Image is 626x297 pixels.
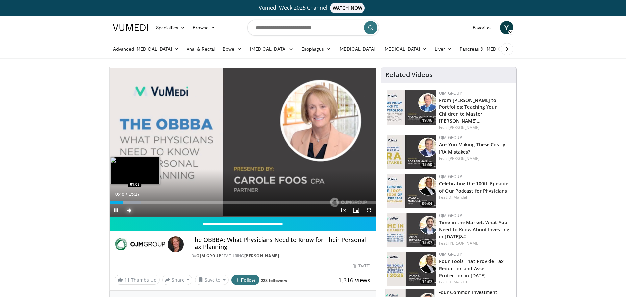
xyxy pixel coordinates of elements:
[500,21,513,34] a: Y
[420,117,434,123] span: 19:46
[448,279,468,285] a: D. Mandell
[439,125,511,131] div: Feat.
[110,67,376,217] video-js: Video Player
[195,275,229,285] button: Save to
[420,279,434,284] span: 14:37
[189,21,219,34] a: Browse
[297,43,335,56] a: Esophagus
[246,43,297,56] a: [MEDICAL_DATA]
[152,21,189,34] a: Specialties
[469,21,496,34] a: Favorites
[448,156,480,161] a: [PERSON_NAME]
[113,24,148,31] img: VuMedi Logo
[109,43,183,56] a: Advanced [MEDICAL_DATA]
[183,43,219,56] a: Anal & Rectal
[115,192,124,197] span: 0:48
[448,194,468,200] a: D. Mandell
[110,204,123,217] button: Pause
[385,71,433,79] h4: Related Videos
[387,90,436,125] img: 282c92bf-9480-4465-9a17-aeac8df0c943.150x105_q85_crop-smart_upscale.jpg
[387,213,436,247] img: cfc453be-3f74-41d3-a301-0743b7c46f05.150x105_q85_crop-smart_upscale.jpg
[431,43,455,56] a: Liver
[448,240,480,246] a: [PERSON_NAME]
[115,236,165,252] img: OJM Group
[162,275,193,285] button: Share
[387,135,436,169] img: 4b415aee-9520-4d6f-a1e1-8e5e22de4108.150x105_q85_crop-smart_upscale.jpg
[439,135,462,140] a: OJM Group
[261,278,287,283] a: 228 followers
[123,204,136,217] button: Mute
[349,204,363,217] button: Enable picture-in-picture mode
[439,258,504,278] a: Four Tools That Provide Tax Reduction and Asset Protection in [DATE]
[338,276,370,284] span: 1,316 views
[219,43,246,56] a: Bowel
[387,252,436,286] a: 14:37
[110,157,160,184] img: image.jpeg
[336,204,349,217] button: Playback Rate
[353,263,370,269] div: [DATE]
[231,275,260,285] button: Follow
[196,253,222,259] a: OJM Group
[168,236,184,252] img: Avatar
[330,3,365,13] span: WATCH NOW
[439,90,462,96] a: OJM Group
[379,43,431,56] a: [MEDICAL_DATA]
[363,204,376,217] button: Fullscreen
[439,174,462,179] a: OJM Group
[126,192,127,197] span: /
[191,236,370,251] h4: The OBBBA: What Physicians Need to Know for Their Personal Tax Planning
[439,156,511,162] div: Feat.
[335,43,379,56] a: [MEDICAL_DATA]
[456,43,533,56] a: Pancreas & [MEDICAL_DATA]
[387,252,436,286] img: 6704c0a6-4d74-4e2e-aaba-7698dfbc586a.150x105_q85_crop-smart_upscale.jpg
[387,174,436,208] img: 7438bed5-bde3-4519-9543-24a8eadaa1c2.150x105_q85_crop-smart_upscale.jpg
[191,253,370,259] div: By FEATURING
[247,20,379,36] input: Search topics, interventions
[115,275,160,285] a: 11 Thumbs Up
[448,125,480,130] a: [PERSON_NAME]
[387,90,436,125] a: 19:46
[124,277,130,283] span: 11
[420,201,434,207] span: 09:34
[387,174,436,208] a: 09:34
[439,252,462,257] a: OJM Group
[439,240,511,246] div: Feat.
[387,135,436,169] a: 15:50
[420,240,434,246] span: 15:37
[439,194,511,200] div: Feat.
[439,97,497,124] a: From [PERSON_NAME] to Portfolios: Teaching Your Children to Master [PERSON_NAME]…
[244,253,279,259] a: [PERSON_NAME]
[110,201,376,204] div: Progress Bar
[439,141,505,155] a: Are You Making These Costly IRA Mistakes?
[420,162,434,168] span: 15:50
[439,213,462,218] a: OJM Group
[128,192,140,197] span: 15:17
[114,3,512,13] a: Vumedi Week 2025 ChannelWATCH NOW
[387,213,436,247] a: 15:37
[439,279,511,285] div: Feat.
[439,219,509,239] a: Time in the Market: What You Need to Know About Investing in [DATE]&#…
[439,180,508,193] a: Celebrating the 100th Episode of Our Podcast for Physicians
